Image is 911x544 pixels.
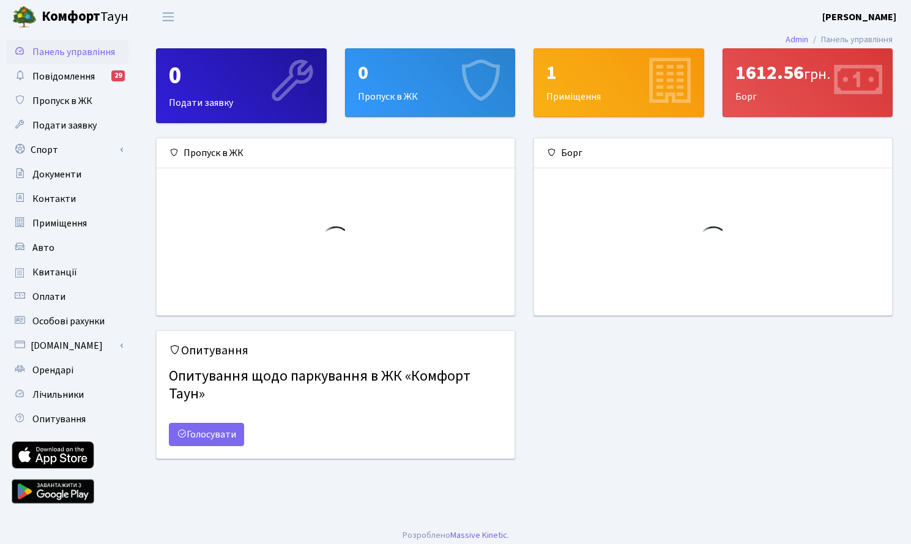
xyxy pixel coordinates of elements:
[32,217,87,230] span: Приміщення
[403,529,450,542] a: Розроблено
[804,64,830,85] span: грн.
[534,48,704,117] a: 1Приміщення
[6,236,128,260] a: Авто
[111,70,125,81] div: 29
[32,315,105,328] span: Особові рахунки
[450,529,507,542] a: Massive Kinetic
[786,33,808,46] a: Admin
[534,138,892,168] div: Борг
[735,61,880,84] div: 1612.56
[546,61,691,84] div: 1
[153,7,184,27] button: Переключити навігацію
[32,168,81,181] span: Документи
[346,49,515,116] div: Пропуск в ЖК
[6,113,128,138] a: Подати заявку
[32,241,54,255] span: Авто
[32,70,95,83] span: Повідомлення
[156,48,327,123] a: 0Подати заявку
[32,363,73,377] span: Орендарі
[157,49,326,122] div: Подати заявку
[6,260,128,285] a: Квитанції
[169,363,502,408] h4: Опитування щодо паркування в ЖК «Комфорт Таун»
[6,358,128,382] a: Орендарі
[534,49,704,116] div: Приміщення
[32,94,92,108] span: Пропуск в ЖК
[157,138,515,168] div: Пропуск в ЖК
[822,10,896,24] a: [PERSON_NAME]
[169,343,502,358] h5: Опитування
[32,388,84,401] span: Лічильники
[6,187,128,211] a: Контакти
[358,61,503,84] div: 0
[42,7,100,26] b: Комфорт
[6,64,128,89] a: Повідомлення29
[6,138,128,162] a: Спорт
[32,290,65,304] span: Оплати
[6,309,128,333] a: Особові рахунки
[32,119,97,132] span: Подати заявку
[32,45,115,59] span: Панель управління
[6,285,128,309] a: Оплати
[42,7,128,28] span: Таун
[6,162,128,187] a: Документи
[6,211,128,236] a: Приміщення
[403,529,509,542] div: .
[32,266,77,279] span: Квитанції
[767,27,911,53] nav: breadcrumb
[6,89,128,113] a: Пропуск в ЖК
[6,333,128,358] a: [DOMAIN_NAME]
[808,33,893,47] li: Панель управління
[169,61,314,91] div: 0
[6,407,128,431] a: Опитування
[6,40,128,64] a: Панель управління
[169,423,244,446] a: Голосувати
[32,412,86,426] span: Опитування
[32,192,76,206] span: Контакти
[345,48,516,117] a: 0Пропуск в ЖК
[723,49,893,116] div: Борг
[6,382,128,407] a: Лічильники
[12,5,37,29] img: logo.png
